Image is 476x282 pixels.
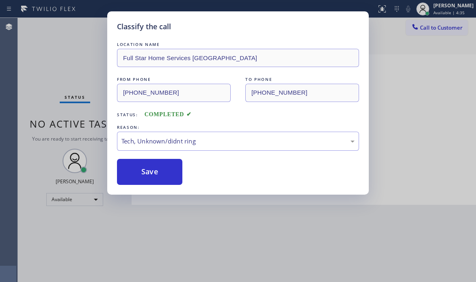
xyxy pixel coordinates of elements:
div: LOCATION NAME [117,40,359,49]
button: Save [117,159,182,185]
div: Tech, Unknown/didnt ring [121,137,355,146]
div: REASON: [117,123,359,132]
span: Status: [117,112,138,117]
span: COMPLETED [145,111,192,117]
div: FROM PHONE [117,75,231,84]
input: To phone [245,84,359,102]
div: TO PHONE [245,75,359,84]
h5: Classify the call [117,21,171,32]
input: From phone [117,84,231,102]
